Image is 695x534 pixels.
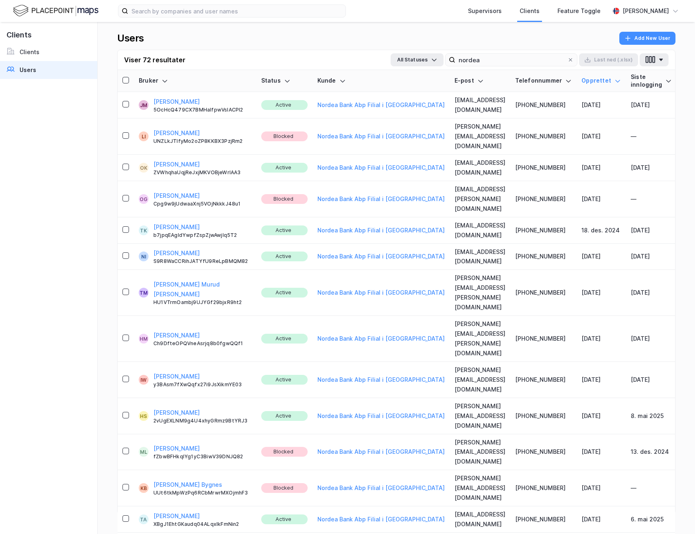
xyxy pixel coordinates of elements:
[153,97,200,107] button: [PERSON_NAME]
[450,434,510,471] td: [PERSON_NAME][EMAIL_ADDRESS][DOMAIN_NAME]
[117,32,144,45] div: Users
[317,100,445,110] button: Nordea Bank Abp Filial i [GEOGRAPHIC_DATA]
[557,6,601,16] div: Feature Toggle
[140,483,147,493] div: KB
[140,514,147,524] div: TA
[124,55,186,65] div: Viser 72 resultater
[153,128,200,138] button: [PERSON_NAME]
[577,270,626,316] td: [DATE]
[626,470,677,506] td: —
[577,398,626,434] td: [DATE]
[626,92,677,118] td: [DATE]
[317,334,445,344] button: Nordea Bank Abp Filial i [GEOGRAPHIC_DATA]
[153,480,222,490] button: [PERSON_NAME] Bygnes
[153,107,251,113] div: 5OcHcQ479CX7BMHaIfpwVsIACPI2
[450,316,510,362] td: [PERSON_NAME][EMAIL_ADDRESS][PERSON_NAME][DOMAIN_NAME]
[577,181,626,217] td: [DATE]
[317,514,445,524] button: Nordea Bank Abp Filial i [GEOGRAPHIC_DATA]
[577,217,626,244] td: 18. des. 2024
[515,100,572,110] div: [PHONE_NUMBER]
[20,47,39,57] div: Clients
[317,163,445,173] button: Nordea Bank Abp Filial i [GEOGRAPHIC_DATA]
[153,258,251,265] div: S9R8WaCCRihJATYfU9ReLpBMQM82
[153,248,200,258] button: [PERSON_NAME]
[577,470,626,506] td: [DATE]
[515,514,572,524] div: [PHONE_NUMBER]
[450,244,510,270] td: [EMAIL_ADDRESS][DOMAIN_NAME]
[450,118,510,155] td: [PERSON_NAME][EMAIL_ADDRESS][DOMAIN_NAME]
[626,316,677,362] td: [DATE]
[153,201,251,207] div: Cpg9w9jUdwaaXnj5VOjNkkkJ48u1
[140,163,147,173] div: OK
[450,506,510,533] td: [EMAIL_ADDRESS][DOMAIN_NAME]
[626,398,677,434] td: 8. mai 2025
[631,73,672,88] div: Siste innlogging
[515,163,572,173] div: [PHONE_NUMBER]
[450,470,510,506] td: [PERSON_NAME][EMAIL_ADDRESS][DOMAIN_NAME]
[317,375,445,385] button: Nordea Bank Abp Filial i [GEOGRAPHIC_DATA]
[153,169,251,176] div: ZVWhqhaUqjReJxjMKVOBjeWrlAA3
[140,334,148,344] div: HM
[317,77,445,85] div: Kunde
[577,155,626,181] td: [DATE]
[468,6,502,16] div: Supervisors
[515,447,572,457] div: [PHONE_NUMBER]
[140,194,147,204] div: OG
[626,362,677,398] td: [DATE]
[515,225,572,235] div: [PHONE_NUMBER]
[515,194,572,204] div: [PHONE_NUMBER]
[142,131,146,141] div: LI
[153,444,200,453] button: [PERSON_NAME]
[153,138,251,144] div: UNZLkJTIfyMo2oZP8KKBX3PzjRm2
[317,447,445,457] button: Nordea Bank Abp Filial i [GEOGRAPHIC_DATA]
[515,77,572,85] div: Telefonnummer
[581,77,621,85] div: Opprettet
[20,65,36,75] div: Users
[317,483,445,493] button: Nordea Bank Abp Filial i [GEOGRAPHIC_DATA]
[153,280,251,299] button: [PERSON_NAME] Murud [PERSON_NAME]
[153,408,200,418] button: [PERSON_NAME]
[515,334,572,344] div: [PHONE_NUMBER]
[450,155,510,181] td: [EMAIL_ADDRESS][DOMAIN_NAME]
[317,194,445,204] button: Nordea Bank Abp Filial i [GEOGRAPHIC_DATA]
[128,5,345,17] input: Search by companies and user names
[515,483,572,493] div: [PHONE_NUMBER]
[140,100,147,110] div: JM
[626,270,677,316] td: [DATE]
[626,434,677,471] td: 13. des. 2024
[577,434,626,471] td: [DATE]
[515,252,572,261] div: [PHONE_NUMBER]
[141,252,146,261] div: NI
[450,398,510,434] td: [PERSON_NAME][EMAIL_ADDRESS][DOMAIN_NAME]
[317,288,445,298] button: Nordea Bank Abp Filial i [GEOGRAPHIC_DATA]
[153,340,251,347] div: Ch9DfteOPQVneAsrjq8b0fgwQQf1
[140,225,147,235] div: TK
[153,490,251,496] div: UUt6tkMpWzPq6RCbMrwrMXOjmhF3
[577,244,626,270] td: [DATE]
[153,191,200,201] button: [PERSON_NAME]
[153,418,251,424] div: 2vUgEXLNM9g4U4xhyGRmz9BtYRJ3
[153,232,251,239] div: b7jpqEAgldYwpfZspZjwAwjIq5T2
[140,411,147,421] div: HS
[626,118,677,155] td: —
[577,316,626,362] td: [DATE]
[13,4,98,18] img: logo.f888ab2527a4732fd821a326f86c7f29.svg
[623,6,669,16] div: [PERSON_NAME]
[317,225,445,235] button: Nordea Bank Abp Filial i [GEOGRAPHIC_DATA]
[654,495,695,534] iframe: Chat Widget
[450,217,510,244] td: [EMAIL_ADDRESS][DOMAIN_NAME]
[140,288,148,298] div: TM
[577,92,626,118] td: [DATE]
[515,411,572,421] div: [PHONE_NUMBER]
[626,506,677,533] td: 6. mai 2025
[577,118,626,155] td: [DATE]
[317,131,445,141] button: Nordea Bank Abp Filial i [GEOGRAPHIC_DATA]
[450,181,510,217] td: [EMAIL_ADDRESS][PERSON_NAME][DOMAIN_NAME]
[619,32,675,45] button: Add New User
[520,6,540,16] div: Clients
[139,77,251,85] div: Bruker
[261,77,308,85] div: Status
[626,217,677,244] td: [DATE]
[153,453,251,460] div: fZbwBFHkqlYg1yC3BiwV39DNJQ82
[317,411,445,421] button: Nordea Bank Abp Filial i [GEOGRAPHIC_DATA]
